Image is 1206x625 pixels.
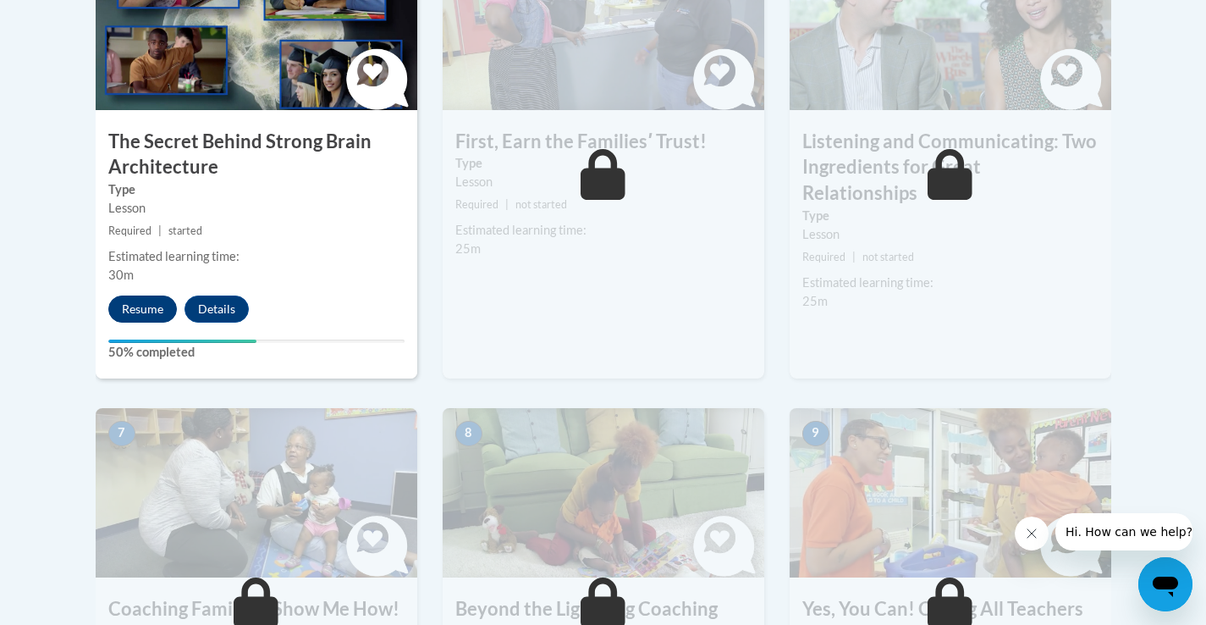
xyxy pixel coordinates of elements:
img: Course Image [790,408,1111,578]
span: not started [862,251,914,263]
label: 50% completed [108,343,405,362]
h3: Yes, You Can! Calling All Teachers [790,596,1111,622]
iframe: Message from company [1055,513,1192,550]
label: Type [108,180,405,199]
h3: Coaching Families? Show Me How! [96,596,417,622]
span: | [158,224,162,237]
span: Required [108,224,151,237]
span: not started [515,198,567,211]
div: Lesson [108,199,405,218]
span: 25m [455,241,481,256]
img: Course Image [96,408,417,578]
div: Estimated learning time: [108,247,405,266]
div: Your progress [108,340,256,343]
div: Lesson [455,173,752,191]
iframe: Close message [1015,517,1049,550]
iframe: Button to launch messaging window [1138,557,1192,611]
div: Estimated learning time: [455,221,752,240]
h3: Listening and Communicating: Two Ingredients for Great Relationships [790,129,1111,207]
span: Required [455,198,498,211]
label: Type [455,154,752,173]
div: Estimated learning time: [802,274,1099,292]
span: 8 [455,421,482,446]
button: Details [184,296,249,323]
span: started [168,224,202,237]
span: 30m [108,268,134,282]
span: 7 [108,421,135,446]
button: Resume [108,296,177,323]
label: Type [802,207,1099,225]
span: | [852,251,856,263]
span: Required [802,251,845,263]
h3: The Secret Behind Strong Brain Architecture [96,129,417,181]
img: Course Image [443,408,764,578]
div: Lesson [802,225,1099,244]
span: 25m [802,294,828,308]
span: | [505,198,509,211]
h3: First, Earn the Familiesʹ Trust! [443,129,764,155]
span: 9 [802,421,829,446]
